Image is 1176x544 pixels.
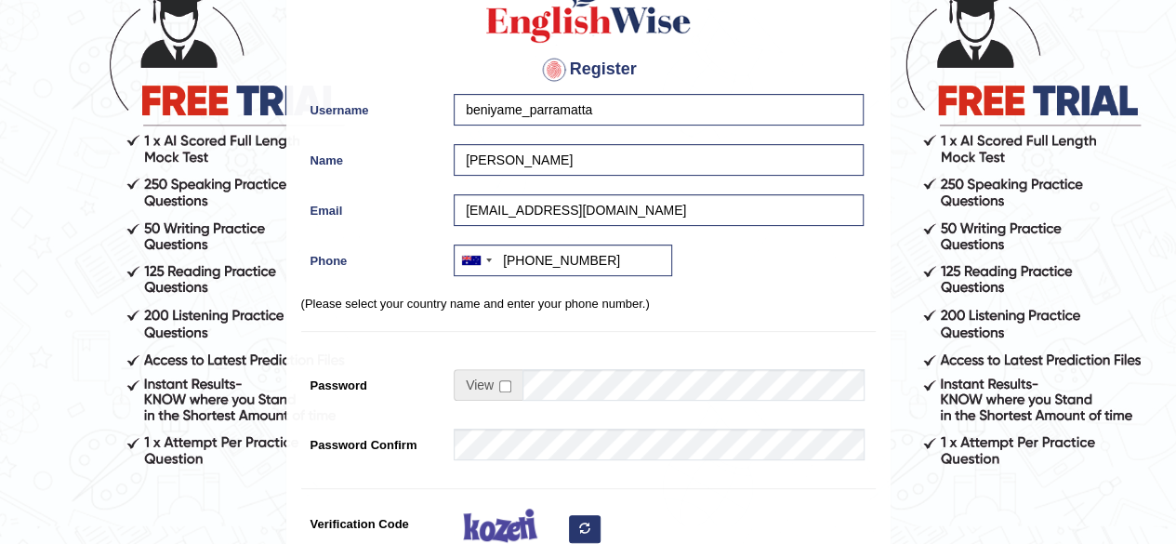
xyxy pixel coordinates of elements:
label: Email [301,194,445,219]
input: Show/Hide Password [499,380,511,392]
div: Australia: +61 [455,245,497,275]
h4: Register [301,55,876,85]
label: Username [301,94,445,119]
p: (Please select your country name and enter your phone number.) [301,295,876,312]
input: +61 412 345 678 [454,245,672,276]
label: Phone [301,245,445,270]
label: Password [301,369,445,394]
label: Password Confirm [301,429,445,454]
label: Verification Code [301,508,445,533]
label: Name [301,144,445,169]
